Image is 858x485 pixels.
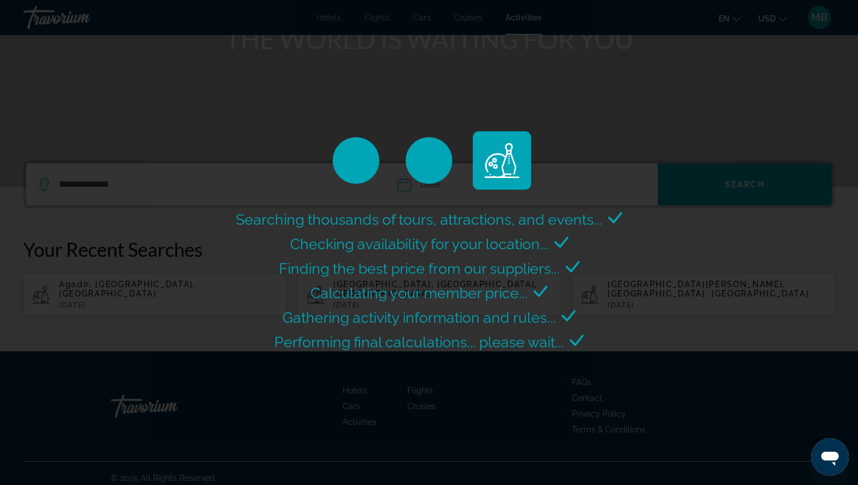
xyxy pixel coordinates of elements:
iframe: Bouton de lancement de la fenêtre de messagerie [811,438,849,476]
span: Calculating your member price... [311,284,528,302]
span: Gathering activity information and rules... [282,309,556,326]
span: Finding the best price from our suppliers... [279,260,560,277]
span: Searching thousands of tours, attractions, and events... [236,211,602,228]
span: Checking availability for your location... [290,235,549,253]
span: Performing final calculations... please wait... [274,333,564,351]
